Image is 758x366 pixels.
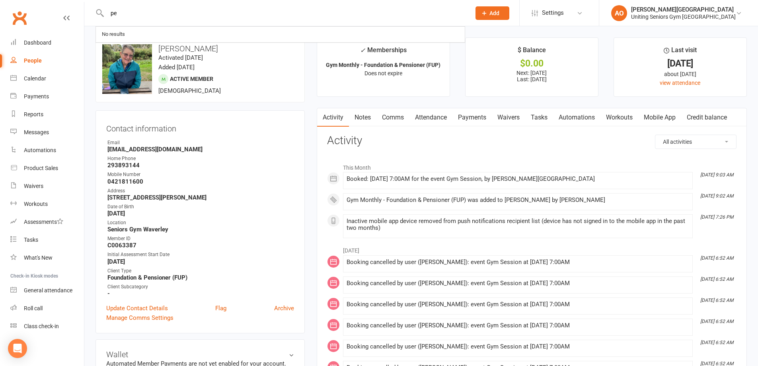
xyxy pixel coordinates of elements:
a: Dashboard [10,34,84,52]
a: Workouts [600,108,638,127]
li: This Month [327,159,737,172]
div: Roll call [24,305,43,311]
a: Calendar [10,70,84,88]
strong: [EMAIL_ADDRESS][DOMAIN_NAME] [107,146,294,153]
a: Class kiosk mode [10,317,84,335]
div: Home Phone [107,155,294,162]
li: [DATE] [327,242,737,255]
strong: Foundation & Pensioner (FUP) [107,274,294,281]
div: Location [107,219,294,227]
strong: [DATE] [107,210,294,217]
div: Assessments [24,219,63,225]
time: Activated [DATE] [158,54,203,61]
a: Workouts [10,195,84,213]
strong: Gym Monthly - Foundation & Pensioner (FUP) [326,62,440,68]
div: People [24,57,42,64]
strong: Seniors Gym Waverley [107,226,294,233]
div: Memberships [360,45,407,60]
div: Date of Birth [107,203,294,211]
i: [DATE] 6:52 AM [700,340,733,345]
a: Reports [10,106,84,123]
div: Mobile Number [107,171,294,178]
div: $0.00 [473,59,591,68]
a: Assessments [10,213,84,231]
div: Booking cancelled by user ([PERSON_NAME]): event Gym Session at [DATE] 7:00AM [347,301,689,308]
a: Waivers [492,108,525,127]
div: Payments [24,93,49,100]
i: [DATE] 9:02 AM [700,193,733,199]
div: Dashboard [24,39,51,46]
div: Messages [24,129,49,135]
a: Payments [452,108,492,127]
a: Product Sales [10,159,84,177]
div: Calendar [24,75,46,82]
div: Reports [24,111,43,117]
a: Automations [10,141,84,159]
div: AO [611,5,627,21]
div: Waivers [24,183,43,189]
div: Open Intercom Messenger [8,339,27,358]
div: Workouts [24,201,48,207]
input: Search... [105,8,465,19]
div: Client Type [107,267,294,275]
h3: Contact information [106,121,294,133]
div: No results [99,29,127,40]
h3: Wallet [106,350,294,359]
a: Activity [317,108,349,127]
div: Uniting Seniors Gym [GEOGRAPHIC_DATA] [631,13,736,20]
div: $ Balance [518,45,546,59]
a: Archive [274,303,294,313]
i: [DATE] 6:52 AM [700,276,733,282]
div: about [DATE] [621,70,739,78]
div: Inactive mobile app device removed from push notifications recipient list (device has not signed ... [347,218,689,231]
a: view attendance [660,80,700,86]
div: Initial Assessment Start Date [107,251,294,258]
strong: [STREET_ADDRESS][PERSON_NAME] [107,194,294,201]
strong: 293893144 [107,162,294,169]
div: Last visit [664,45,697,59]
p: Next: [DATE] Last: [DATE] [473,70,591,82]
img: image1754557344.png [102,44,152,94]
div: Booked: [DATE] 7:00AM for the event Gym Session, by [PERSON_NAME][GEOGRAPHIC_DATA] [347,176,689,182]
a: Tasks [10,231,84,249]
div: Address [107,187,294,195]
h3: [PERSON_NAME] [102,44,298,53]
a: Messages [10,123,84,141]
a: Mobile App [638,108,681,127]
button: Add [475,6,509,20]
i: [DATE] 6:52 AM [700,255,733,261]
strong: [DATE] [107,258,294,265]
strong: C0063387 [107,242,294,249]
i: ✓ [360,47,365,54]
a: Flag [215,303,226,313]
a: Automations [553,108,600,127]
div: Member ID [107,235,294,243]
a: People [10,52,84,70]
span: Add [489,10,499,16]
div: Booking cancelled by user ([PERSON_NAME]): event Gym Session at [DATE] 7:00AM [347,259,689,266]
div: Tasks [24,237,38,243]
div: Email [107,139,294,147]
div: [PERSON_NAME][GEOGRAPHIC_DATA] [631,6,736,13]
h3: Activity [327,135,737,147]
div: Booking cancelled by user ([PERSON_NAME]): event Gym Session at [DATE] 7:00AM [347,322,689,329]
span: Active member [170,76,213,82]
a: Comms [376,108,409,127]
div: Client Subcategory [107,283,294,291]
i: [DATE] 9:03 AM [700,172,733,178]
i: [DATE] 6:52 AM [700,319,733,324]
div: What's New [24,254,53,261]
a: Attendance [409,108,452,127]
div: Booking cancelled by user ([PERSON_NAME]): event Gym Session at [DATE] 7:00AM [347,280,689,287]
a: Update Contact Details [106,303,168,313]
a: Manage Comms Settings [106,313,173,323]
div: Booking cancelled by user ([PERSON_NAME]): event Gym Session at [DATE] 7:00AM [347,343,689,350]
a: General attendance kiosk mode [10,282,84,299]
div: [DATE] [621,59,739,68]
span: [DEMOGRAPHIC_DATA] [158,87,221,94]
strong: 0421811600 [107,178,294,185]
strong: - [107,290,294,297]
a: Payments [10,88,84,106]
a: Clubworx [10,8,29,28]
div: Automations [24,147,56,153]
